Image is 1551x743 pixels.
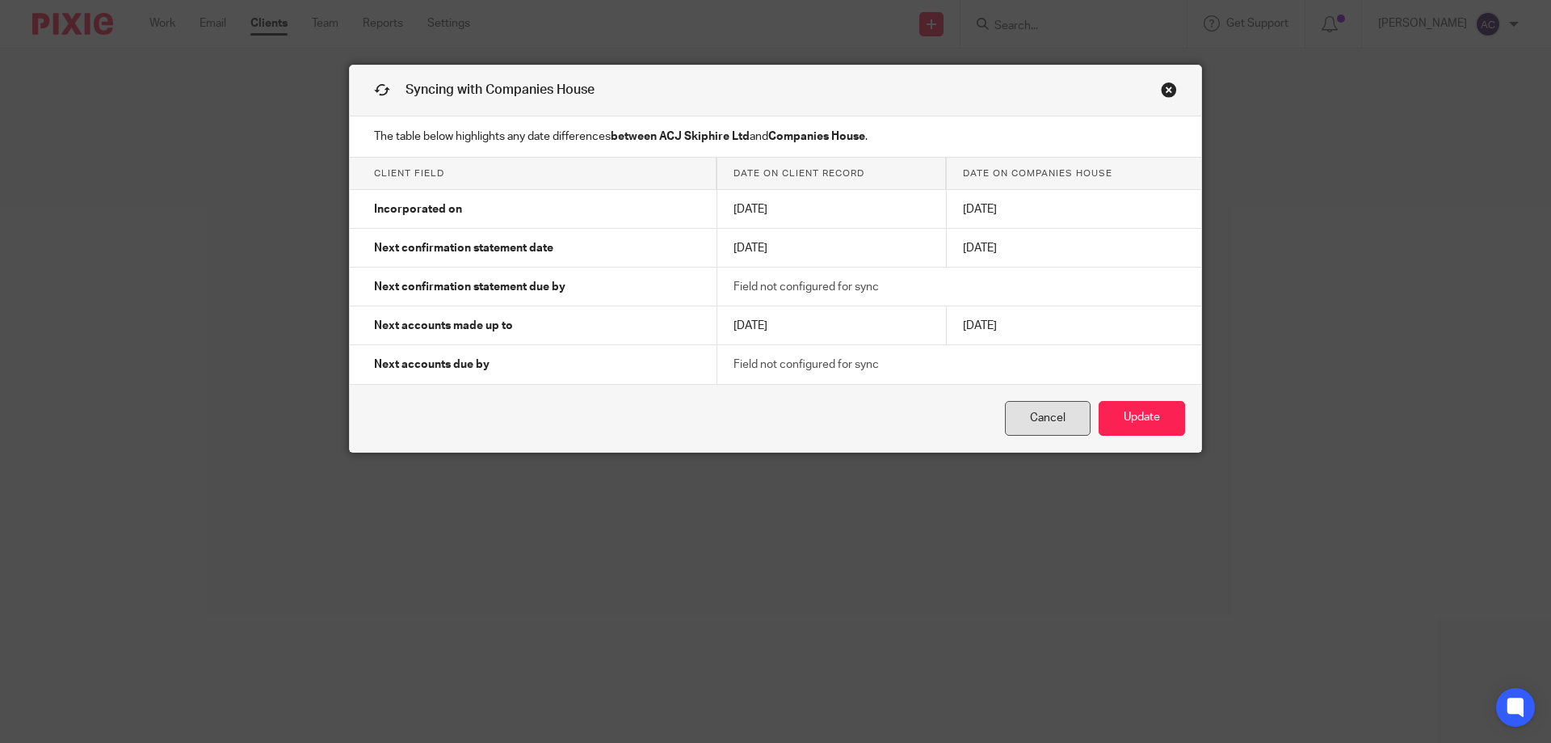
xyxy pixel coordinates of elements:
td: [DATE] [717,229,947,268]
span: Syncing with Companies House [406,83,595,96]
th: Date on client record [717,158,947,190]
td: Next accounts due by [350,345,717,384]
strong: between ACJ Skiphire Ltd [611,131,750,142]
td: [DATE] [947,190,1201,229]
td: Next accounts made up to [350,306,717,345]
a: Cancel [1005,401,1091,436]
td: Field not configured for sync [717,268,1201,306]
td: Next confirmation statement date [350,229,717,268]
button: Update [1099,401,1185,436]
td: Next confirmation statement due by [350,268,717,306]
td: Field not configured for sync [717,345,1201,384]
td: [DATE] [947,229,1201,268]
p: The table below highlights any date differences and . [350,116,1201,158]
td: Incorporated on [350,190,717,229]
td: [DATE] [717,190,947,229]
strong: Companies House [768,131,865,142]
td: [DATE] [947,306,1201,345]
th: Client field [350,158,717,190]
th: Date on Companies House [947,158,1201,190]
a: Close this dialog window [1161,82,1177,103]
td: [DATE] [717,306,947,345]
